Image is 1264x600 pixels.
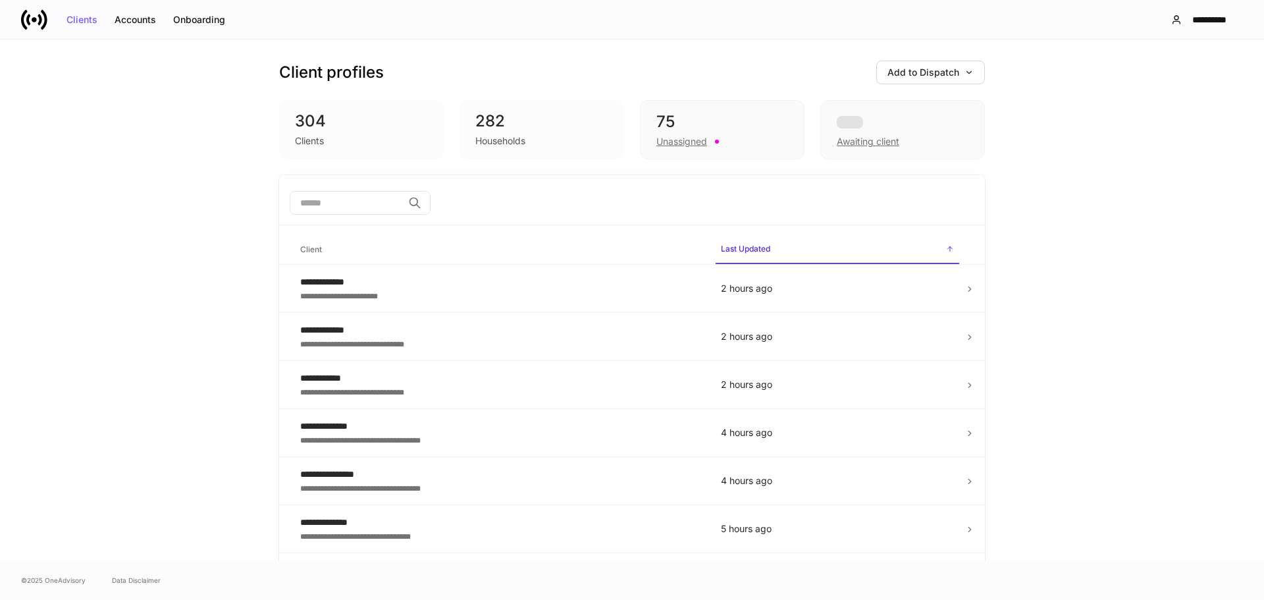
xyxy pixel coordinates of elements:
[837,135,899,148] div: Awaiting client
[295,111,428,132] div: 304
[173,15,225,24] div: Onboarding
[475,111,608,132] div: 282
[475,134,525,148] div: Households
[721,426,954,439] p: 4 hours ago
[21,575,86,586] span: © 2025 OneAdvisory
[300,243,322,256] h6: Client
[58,9,106,30] button: Clients
[279,62,384,83] h3: Client profiles
[66,15,97,24] div: Clients
[721,282,954,295] p: 2 hours ago
[721,242,770,255] h6: Last Updated
[295,236,705,263] span: Client
[112,575,161,586] a: Data Disclaimer
[887,68,974,77] div: Add to Dispatch
[295,134,324,148] div: Clients
[656,111,788,132] div: 75
[721,378,954,391] p: 2 hours ago
[115,15,156,24] div: Accounts
[640,100,804,159] div: 75Unassigned
[165,9,234,30] button: Onboarding
[820,100,985,159] div: Awaiting client
[721,522,954,535] p: 5 hours ago
[721,330,954,343] p: 2 hours ago
[716,236,959,264] span: Last Updated
[656,135,707,148] div: Unassigned
[876,61,985,84] button: Add to Dispatch
[721,474,954,487] p: 4 hours ago
[106,9,165,30] button: Accounts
